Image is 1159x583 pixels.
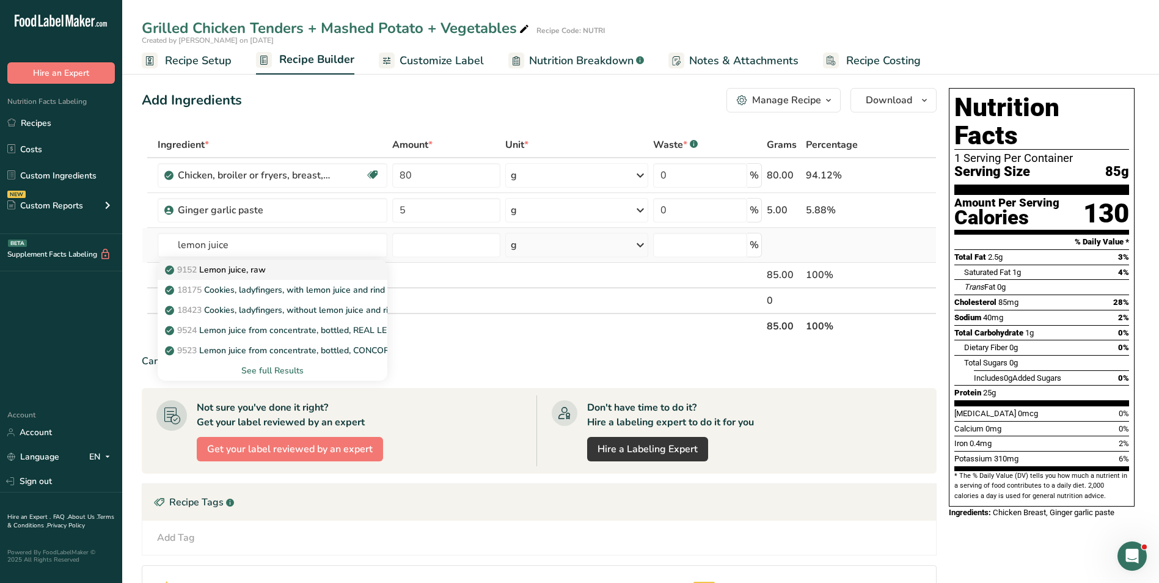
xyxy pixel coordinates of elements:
[653,137,698,152] div: Waste
[954,454,992,463] span: Potassium
[970,439,992,448] span: 0.4mg
[1009,343,1018,352] span: 0g
[142,17,532,39] div: Grilled Chicken Tenders + Mashed Potato + Vegetables
[158,137,209,152] span: Ingredient
[587,437,708,461] a: Hire a Labeling Expert
[177,345,197,356] span: 9523
[668,47,799,75] a: Notes & Attachments
[993,508,1114,517] span: Chicken Breast, Ginger garlic paste
[954,424,984,433] span: Calcium
[954,439,968,448] span: Iron
[8,240,27,247] div: BETA
[177,284,202,296] span: 18175
[1004,373,1012,383] span: 0g
[178,168,331,183] div: Chicken, broiler or fryers, breast, skinless, boneless, meat only, cooked, grilled
[1117,541,1147,571] iframe: Intercom live chat
[511,203,517,218] div: g
[726,88,841,112] button: Manage Recipe
[964,282,995,291] span: Fat
[949,508,991,517] span: Ingredients:
[165,53,232,69] span: Recipe Setup
[7,62,115,84] button: Hire an Expert
[529,53,634,69] span: Nutrition Breakdown
[167,284,385,296] p: Cookies, ladyfingers, with lemon juice and rind
[178,203,331,218] div: Ginger garlic paste
[167,304,398,317] p: Cookies, ladyfingers, without lemon juice and rind
[1009,358,1018,367] span: 0g
[1119,409,1129,418] span: 0%
[806,137,858,152] span: Percentage
[954,152,1129,164] div: 1 Serving Per Container
[954,313,981,322] span: Sodium
[954,209,1059,227] div: Calories
[142,90,242,111] div: Add Ingredients
[142,484,936,521] div: Recipe Tags
[974,373,1061,383] span: Includes Added Sugars
[197,400,365,430] div: Not sure you've done it right? Get your label reviewed by an expert
[983,388,996,397] span: 25g
[954,409,1016,418] span: [MEDICAL_DATA]
[167,344,396,357] p: Lemon juice from concentrate, bottled, CONCORD
[158,260,387,280] a: 9152Lemon juice, raw
[1118,343,1129,352] span: 0%
[954,328,1023,337] span: Total Carbohydrate
[400,53,484,69] span: Customize Label
[985,424,1001,433] span: 0mg
[767,293,801,308] div: 0
[167,324,407,337] p: Lemon juice from concentrate, bottled, REAL LEMON
[964,358,1007,367] span: Total Sugars
[89,450,115,464] div: EN
[1119,424,1129,433] span: 0%
[158,361,387,381] div: See full Results
[256,46,354,75] a: Recipe Builder
[587,400,754,430] div: Don't have time to do it? Hire a labeling expert to do it for you
[511,168,517,183] div: g
[1118,268,1129,277] span: 4%
[1018,409,1038,418] span: 0mcg
[1012,268,1021,277] span: 1g
[806,268,879,282] div: 100%
[7,199,83,212] div: Custom Reports
[806,168,879,183] div: 94.12%
[806,203,879,218] div: 5.88%
[1113,298,1129,307] span: 28%
[157,530,195,545] div: Add Tag
[752,93,821,108] div: Manage Recipe
[964,282,984,291] i: Trans
[1105,164,1129,180] span: 85g
[7,513,51,521] a: Hire an Expert .
[954,235,1129,249] section: % Daily Value *
[1083,197,1129,230] div: 130
[177,264,197,276] span: 9152
[767,168,801,183] div: 80.00
[954,94,1129,150] h1: Nutrition Facts
[207,442,373,457] span: Get your label reviewed by an expert
[1118,252,1129,262] span: 3%
[988,252,1003,262] span: 2.5g
[964,343,1007,352] span: Dietary Fiber
[142,47,232,75] a: Recipe Setup
[954,252,986,262] span: Total Fat
[7,549,115,563] div: Powered By FoodLabelMaker © 2025 All Rights Reserved
[954,164,1030,180] span: Serving Size
[954,197,1059,209] div: Amount Per Serving
[983,313,1003,322] span: 40mg
[1118,328,1129,337] span: 0%
[1119,454,1129,463] span: 6%
[197,437,383,461] button: Get your label reviewed by an expert
[1025,328,1034,337] span: 1g
[1119,439,1129,448] span: 2%
[279,51,354,68] span: Recipe Builder
[167,364,378,377] div: See full Results
[994,454,1018,463] span: 310mg
[158,320,387,340] a: 9524Lemon juice from concentrate, bottled, REAL LEMON
[689,53,799,69] span: Notes & Attachments
[954,471,1129,501] section: * The % Daily Value (DV) tells you how much a nutrient in a serving of food contributes to a dail...
[53,513,68,521] a: FAQ .
[767,203,801,218] div: 5.00
[142,35,274,45] span: Created by [PERSON_NAME] on [DATE]
[764,313,803,339] th: 85.00
[508,47,644,75] a: Nutrition Breakdown
[767,268,801,282] div: 85.00
[964,268,1011,277] span: Saturated Fat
